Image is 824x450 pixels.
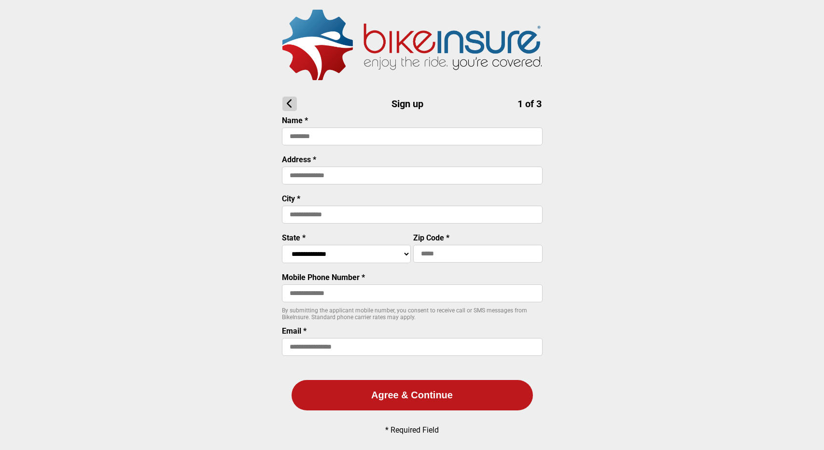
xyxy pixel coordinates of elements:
label: State * [282,233,306,242]
p: * Required Field [385,425,439,435]
label: Address * [282,155,316,164]
h1: Sign up [282,97,542,111]
label: Email * [282,326,307,336]
span: 1 of 3 [517,98,542,110]
label: Zip Code * [413,233,449,242]
p: By submitting the applicant mobile number, you consent to receive call or SMS messages from BikeI... [282,307,543,321]
label: Mobile Phone Number * [282,273,365,282]
label: City * [282,194,300,203]
label: Name * [282,116,308,125]
button: Agree & Continue [292,380,533,410]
